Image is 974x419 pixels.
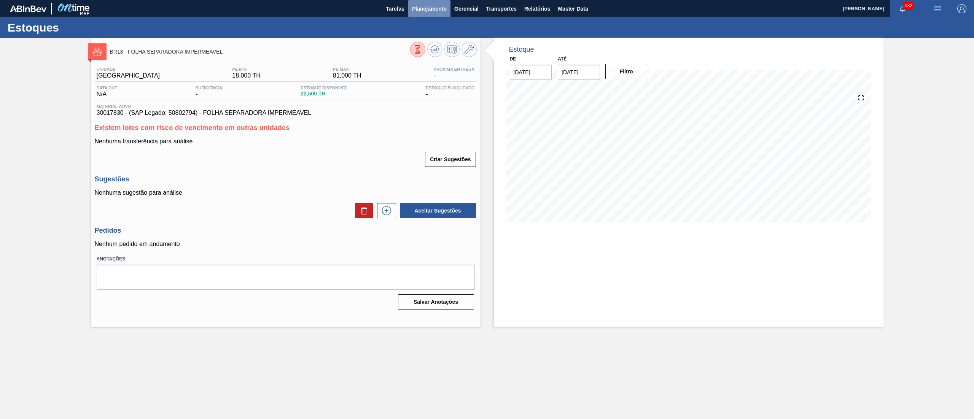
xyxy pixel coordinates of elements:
label: Anotações [97,254,475,265]
input: dd/mm/yyyy [510,65,552,80]
button: Programar Estoque [444,42,460,57]
div: Estoque [509,46,534,54]
span: BR18 - FOLHA SEPARADORA IMPERMEAVEL [110,49,410,55]
button: Notificações [890,3,915,14]
span: Estoque Disponível [301,86,347,90]
button: Visão Geral dos Estoques [410,42,425,57]
span: Tarefas [386,4,404,13]
div: Excluir Sugestões [351,203,373,218]
span: Gerencial [454,4,479,13]
p: Nenhum pedido em andamento [95,241,477,248]
div: - [424,86,476,98]
span: PE MAX [333,67,361,71]
h3: Pedidos [95,227,477,235]
span: 582 [903,2,914,10]
span: 81,000 TH [333,72,361,79]
span: PE MIN [232,67,260,71]
span: Data out [97,86,118,90]
input: dd/mm/yyyy [558,65,600,80]
span: 18,000 TH [232,72,260,79]
span: Transportes [486,4,517,13]
img: userActions [933,4,942,13]
button: Filtro [605,64,648,79]
button: Criar Sugestões [425,152,476,167]
span: 22,500 TH [301,91,347,97]
div: - [432,67,477,79]
span: Relatórios [524,4,550,13]
span: Planejamento [412,4,447,13]
span: 30017830 - (SAP Legado: 50802794) - FOLHA SEPARADORA IMPERMEAVEL [97,110,475,116]
img: Logout [957,4,966,13]
label: Até [558,56,567,62]
h1: Estoques [8,23,143,32]
span: Master Data [558,4,588,13]
div: Criar Sugestões [426,151,476,168]
p: Nenhuma sugestão para análise [95,189,477,196]
div: - [194,86,224,98]
label: De [510,56,516,62]
button: Ir ao Master Data / Geral [462,42,477,57]
span: Unidade [97,67,160,71]
span: Suficiência [196,86,222,90]
div: Nova sugestão [373,203,396,218]
span: Material ativo [97,104,475,109]
span: Existem lotes com risco de vencimento em outras unidades [95,124,290,132]
span: Próxima Entrega [434,67,475,71]
button: Aceitar Sugestões [400,203,476,218]
p: Nenhuma transferência para análise [95,138,477,145]
div: Aceitar Sugestões [396,202,477,219]
span: [GEOGRAPHIC_DATA] [97,72,160,79]
button: Atualizar Gráfico [427,42,442,57]
img: TNhmsLtSVTkK8tSr43FrP2fwEKptu5GPRR3wAAAABJRU5ErkJggg== [10,5,46,12]
span: Estoque Bloqueado [426,86,474,90]
button: Salvar Anotações [398,294,474,309]
div: N/A [95,86,119,98]
h3: Sugestões [95,175,477,183]
img: Ícone [92,47,102,56]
